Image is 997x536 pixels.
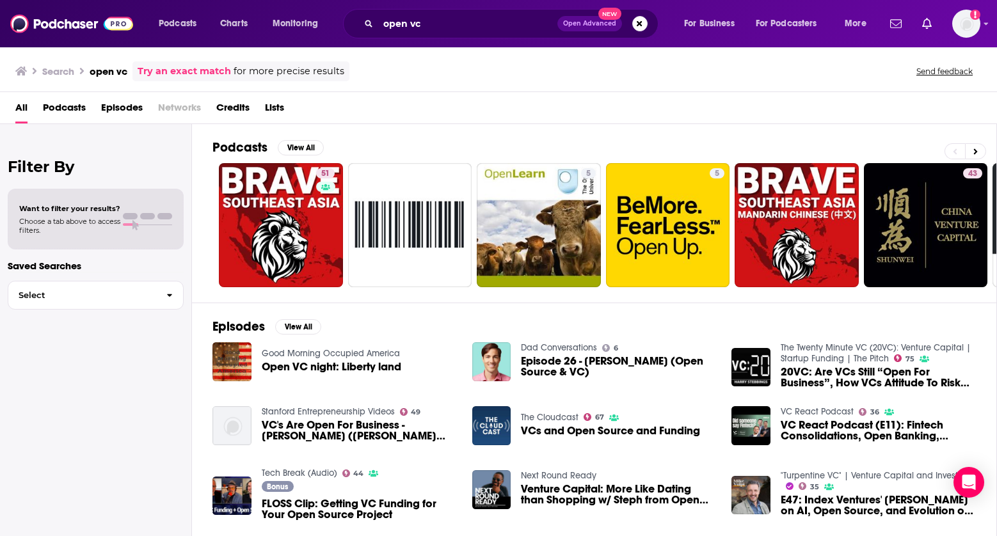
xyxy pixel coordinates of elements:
[563,20,616,27] span: Open Advanced
[968,168,977,180] span: 43
[598,8,621,20] span: New
[731,476,770,515] img: E47: Index Ventures' Mike Volpi on AI, Open Source, and Evolution of VC
[584,413,604,421] a: 67
[267,483,288,491] span: Bonus
[557,16,622,31] button: Open AdvancedNew
[264,13,335,34] button: open menu
[212,406,251,445] img: VC's Are Open For Business - Heidi Roizen (Draper Fisher Jurvetson)
[586,168,591,180] span: 5
[675,13,751,34] button: open menu
[731,348,770,387] img: 20VC: Are VCs Still “Open For Business”, How VCs Attitude To Risk Has Changed & The 2 Most Valuab...
[262,406,395,417] a: Stanford Entrepreneurship Videos
[275,319,321,335] button: View All
[747,13,836,34] button: open menu
[212,319,265,335] h2: Episodes
[353,471,363,477] span: 44
[606,163,730,287] a: 5
[411,409,420,415] span: 49
[101,97,143,123] span: Episodes
[602,344,618,352] a: 6
[19,217,120,235] span: Choose a tab above to access filters.
[472,470,511,509] img: Venture Capital: More Like Dating than Shopping w/ Steph from Open VC
[894,354,914,362] a: 75
[952,10,980,38] button: Show profile menu
[521,342,597,353] a: Dad Conversations
[212,139,267,155] h2: Podcasts
[952,10,980,38] span: Logged in as Mark.Hayward
[614,345,618,351] span: 6
[212,477,251,516] img: FLOSS Clip: Getting VC Funding for Your Open Source Project
[905,356,914,362] span: 75
[781,420,976,441] a: VC React Podcast (E11): Fintech Consolidations, Open Banking, Payments Solutions, Wealth Managers
[262,498,457,520] a: FLOSS Clip: Getting VC Funding for Your Open Source Project
[212,342,251,381] img: Open VC night: Liberty land
[799,482,819,490] a: 35
[472,342,511,381] img: Episode 26 - Eric Anderson (Open Source & VC)
[781,367,976,388] span: 20VC: Are VCs Still “Open For Business”, How VCs Attitude To Risk Has Changed & The 2 Most Valuab...
[810,484,819,490] span: 35
[953,467,984,498] div: Open Intercom Messenger
[521,470,596,481] a: Next Round Ready
[710,168,724,178] a: 5
[158,97,201,123] span: Networks
[42,65,74,77] h3: Search
[219,163,343,287] a: 51
[952,10,980,38] img: User Profile
[43,97,86,123] a: Podcasts
[321,168,330,180] span: 51
[90,65,127,77] h3: open vc
[159,15,196,33] span: Podcasts
[15,97,28,123] a: All
[521,412,578,423] a: The Cloudcast
[212,139,324,155] a: PodcastsView All
[521,356,716,377] a: Episode 26 - Eric Anderson (Open Source & VC)
[595,414,604,420] span: 67
[963,168,982,178] a: 43
[521,484,716,505] span: Venture Capital: More Like Dating than Shopping w/ Steph from Open VC
[731,406,770,445] img: VC React Podcast (E11): Fintech Consolidations, Open Banking, Payments Solutions, Wealth Managers
[521,425,700,436] a: VCs and Open Source and Funding
[262,361,401,372] a: Open VC night: Liberty land
[378,13,557,34] input: Search podcasts, credits, & more...
[781,494,976,516] a: E47: Index Ventures' Mike Volpi on AI, Open Source, and Evolution of VC
[262,468,337,478] a: Tech Break (Audio)
[781,470,971,481] a: "Turpentine VC" | Venture Capital and Investing
[913,66,977,77] button: Send feedback
[234,64,344,79] span: for more precise results
[477,163,601,287] a: 5
[870,409,879,415] span: 36
[355,9,671,38] div: Search podcasts, credits, & more...
[10,12,133,36] img: Podchaser - Follow, Share and Rate Podcasts
[138,64,231,79] a: Try an exact match
[781,342,971,364] a: The Twenty Minute VC (20VC): Venture Capital | Startup Funding | The Pitch
[216,97,250,123] span: Credits
[262,348,400,359] a: Good Morning Occupied America
[781,494,976,516] span: E47: Index Ventures' [PERSON_NAME] on AI, Open Source, and Evolution of VC
[8,291,156,299] span: Select
[864,163,988,287] a: 43
[472,406,511,445] img: VCs and Open Source and Funding
[581,168,596,178] a: 5
[781,406,854,417] a: VC React Podcast
[400,408,421,416] a: 49
[970,10,980,20] svg: Add a profile image
[265,97,284,123] a: Lists
[278,140,324,155] button: View All
[342,469,364,477] a: 44
[715,168,719,180] span: 5
[212,13,255,34] a: Charts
